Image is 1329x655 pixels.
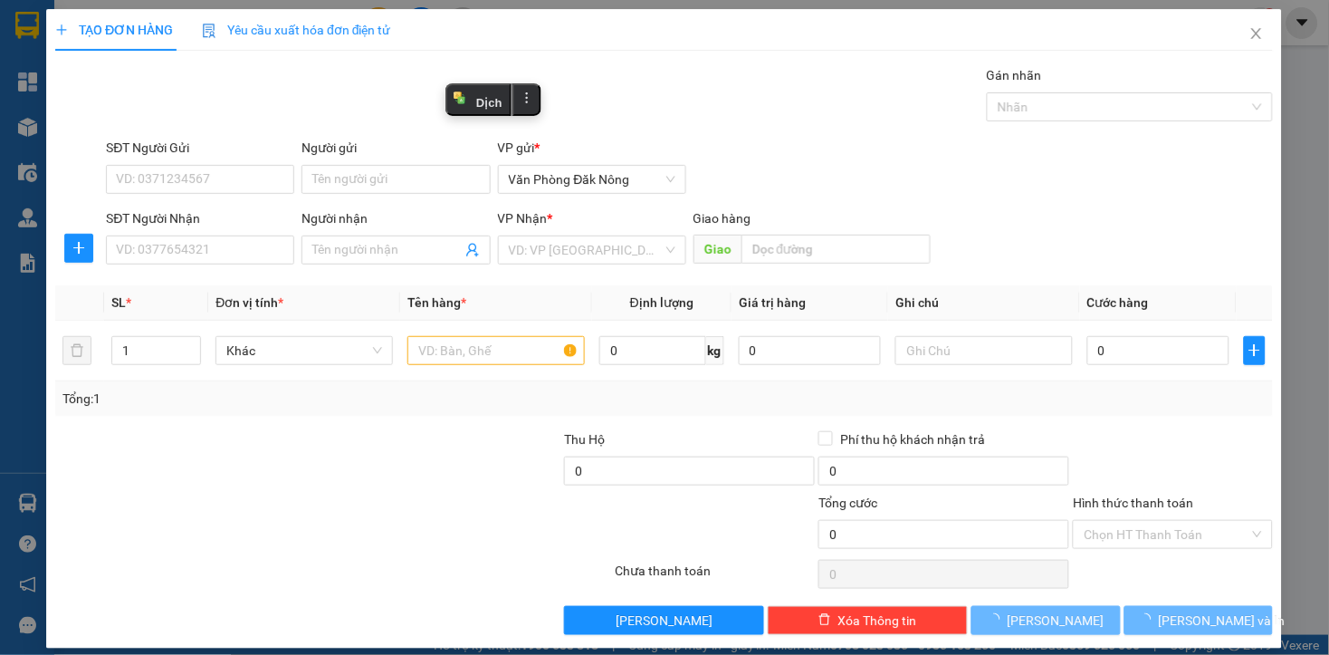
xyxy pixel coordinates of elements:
span: loading [988,613,1008,626]
label: Gán nhãn [987,68,1042,82]
input: Ghi Chú [896,336,1074,365]
span: plus [1246,343,1266,358]
div: VP gửi [498,138,686,158]
button: [PERSON_NAME] và In [1124,606,1274,635]
button: [PERSON_NAME] [971,606,1121,635]
span: kg [706,336,724,365]
span: loading [1139,613,1159,626]
span: Định lượng [630,295,693,310]
span: TẠO ĐƠN HÀNG [55,23,173,37]
th: Ghi chú [889,285,1081,321]
button: deleteXóa Thông tin [768,606,968,635]
label: Hình thức thanh toán [1074,496,1194,510]
div: SĐT Người Gửi [107,138,295,158]
span: Giao hàng [693,211,751,226]
span: plus [65,241,92,255]
span: user-add [465,243,480,257]
input: Dọc đường [741,235,931,264]
div: Người gửi [302,138,491,158]
div: SĐT Người Nhận [107,208,295,228]
span: close [1250,26,1265,41]
span: Tên hàng [408,295,467,310]
button: delete [62,336,91,365]
span: delete [818,613,831,628]
span: plus [55,24,68,36]
div: Người nhận [302,208,491,228]
button: plus [1245,336,1267,365]
span: Tổng cước [819,496,878,510]
span: Khác [227,337,383,364]
span: Giao [693,235,741,264]
span: Cước hàng [1087,295,1149,310]
div: Tổng: 1 [62,389,513,409]
span: Giá trị hàng [739,295,806,310]
button: Close [1232,9,1283,60]
button: plus [64,234,93,263]
span: SL [111,295,126,310]
input: VD: Bàn, Ghế [408,336,586,365]
span: Phí thu hộ khách nhận trả [834,429,993,449]
span: VP Nhận [498,211,548,226]
span: Yêu cầu xuất hóa đơn điện tử [203,23,392,37]
span: [PERSON_NAME] [1008,611,1104,631]
input: 0 [739,336,881,365]
img: icon [203,24,217,38]
span: [PERSON_NAME] và In [1159,611,1286,631]
span: Xóa Thông tin [838,611,917,631]
span: Văn Phòng Đăk Nông [509,166,675,193]
span: Đơn vị tính [216,295,284,310]
span: Thu Hộ [565,432,606,447]
div: Chưa thanh toán [614,561,817,592]
span: [PERSON_NAME] [617,611,713,631]
button: [PERSON_NAME] [565,606,765,635]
